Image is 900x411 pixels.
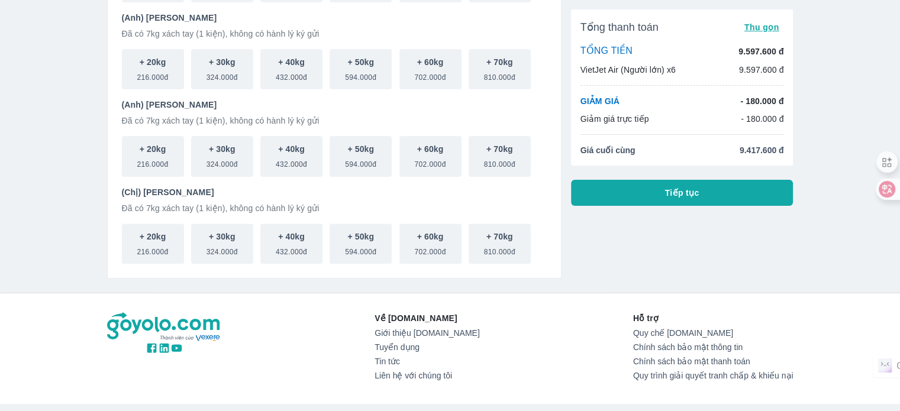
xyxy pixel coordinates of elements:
button: + 30kg324.000đ [191,49,253,90]
p: (Chị) [PERSON_NAME] [122,186,547,198]
button: + 50kg594.000đ [330,224,392,264]
button: + 70kg810.000đ [469,224,531,264]
button: + 20kg216.000đ [122,224,184,264]
span: 810.000đ [484,242,515,257]
p: + 60kg [417,56,444,68]
p: + 50kg [347,231,374,242]
p: - 180.000 đ [741,113,784,125]
p: + 40kg [278,231,305,242]
p: + 40kg [278,143,305,155]
button: Tiếp tục [571,180,793,206]
p: + 40kg [278,56,305,68]
a: Tin tức [375,357,479,366]
p: + 30kg [209,56,236,68]
img: logo [107,312,222,342]
button: + 70kg810.000đ [469,136,531,177]
p: VietJet Air (Người lớn) x6 [580,64,676,76]
button: + 40kg432.000đ [260,136,322,177]
span: Tiếp tục [665,187,699,199]
button: + 60kg702.000đ [399,224,462,264]
span: 324.000đ [207,242,238,257]
span: 702.000đ [414,155,446,169]
p: + 30kg [209,231,236,242]
p: - 180.000 đ [740,95,783,107]
p: + 60kg [417,143,444,155]
span: 594.000đ [345,68,376,82]
span: Tổng thanh toán [580,20,659,34]
span: 216.000đ [137,242,168,257]
p: + 70kg [486,231,513,242]
button: + 40kg432.000đ [260,49,322,90]
p: + 50kg [347,143,374,155]
span: Thu gọn [744,22,779,32]
div: scrollable baggage options [122,224,547,264]
button: + 60kg702.000đ [399,136,462,177]
button: + 60kg702.000đ [399,49,462,90]
p: + 20kg [140,143,166,155]
p: (Anh) [PERSON_NAME] [122,99,547,111]
div: scrollable baggage options [122,49,547,90]
p: Đã có 7kg xách tay (1 kiện), không có hành lý ký gửi [122,115,547,127]
p: Đã có 7kg xách tay (1 kiện), không có hành lý ký gửi [122,202,547,214]
a: Chính sách bảo mật thông tin [633,342,793,352]
button: Thu gọn [740,19,784,35]
a: Giới thiệu [DOMAIN_NAME] [375,328,479,338]
a: Chính sách bảo mật thanh toán [633,357,793,366]
span: Giá cuối cùng [580,144,636,156]
div: scrollable baggage options [122,136,547,177]
p: TỔNG TIỀN [580,45,633,58]
p: + 60kg [417,231,444,242]
button: + 30kg324.000đ [191,136,253,177]
p: 9.597.600 đ [738,46,783,57]
span: 216.000đ [137,68,168,82]
button: + 20kg216.000đ [122,49,184,90]
a: Tuyển dụng [375,342,479,352]
button: + 70kg810.000đ [469,49,531,90]
p: + 20kg [140,231,166,242]
span: 594.000đ [345,242,376,257]
a: Liên hệ với chúng tôi [375,371,479,380]
p: (Anh) [PERSON_NAME] [122,12,547,24]
span: 432.000đ [276,68,307,82]
span: 810.000đ [484,68,515,82]
span: 432.000đ [276,155,307,169]
p: Hỗ trợ [633,312,793,324]
p: + 70kg [486,143,513,155]
span: 324.000đ [207,68,238,82]
p: + 50kg [347,56,374,68]
button: + 50kg594.000đ [330,49,392,90]
a: Quy trình giải quyết tranh chấp & khiếu nại [633,371,793,380]
p: + 70kg [486,56,513,68]
span: 810.000đ [484,155,515,169]
span: 702.000đ [414,242,446,257]
a: Quy chế [DOMAIN_NAME] [633,328,793,338]
span: 324.000đ [207,155,238,169]
p: + 30kg [209,143,236,155]
button: + 30kg324.000đ [191,224,253,264]
span: 9.417.600 đ [740,144,784,156]
button: + 50kg594.000đ [330,136,392,177]
p: Đã có 7kg xách tay (1 kiện), không có hành lý ký gửi [122,28,547,40]
p: + 20kg [140,56,166,68]
button: + 20kg216.000đ [122,136,184,177]
span: 216.000đ [137,155,168,169]
p: GIẢM GIÁ [580,95,620,107]
span: 432.000đ [276,242,307,257]
p: Giảm giá trực tiếp [580,113,649,125]
button: + 40kg432.000đ [260,224,322,264]
span: 594.000đ [345,155,376,169]
p: 9.597.600 đ [739,64,784,76]
span: 702.000đ [414,68,446,82]
p: Về [DOMAIN_NAME] [375,312,479,324]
